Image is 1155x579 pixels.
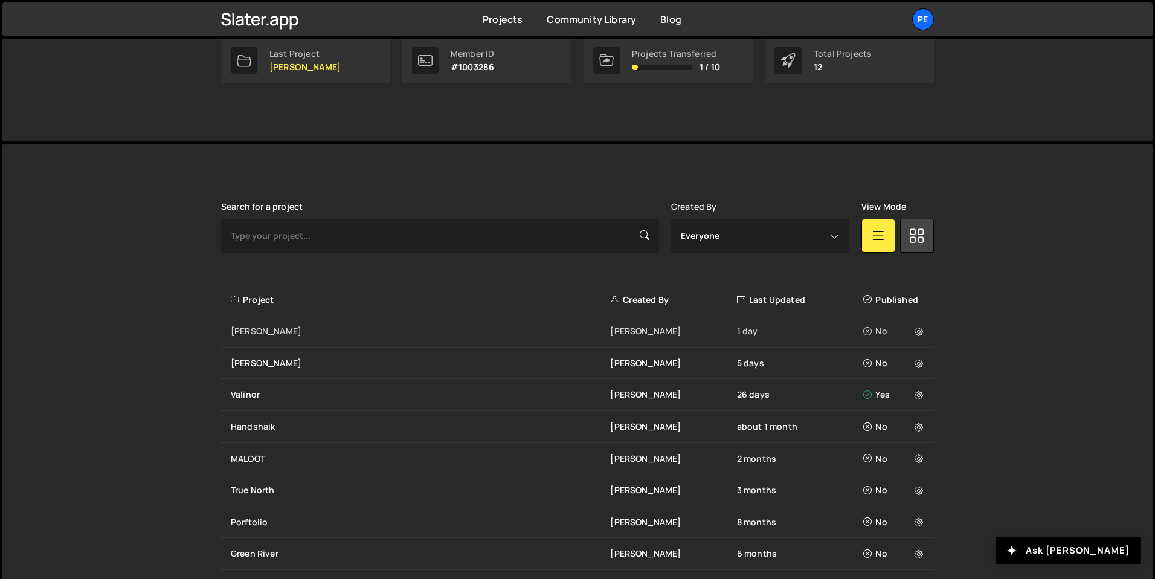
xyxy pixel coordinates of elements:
[610,548,736,560] div: [PERSON_NAME]
[610,484,736,496] div: [PERSON_NAME]
[814,62,872,72] p: 12
[231,294,610,306] div: Project
[610,453,736,465] div: [PERSON_NAME]
[221,411,934,443] a: Handshaik [PERSON_NAME] about 1 month No
[269,49,341,59] div: Last Project
[547,13,636,26] a: Community Library
[737,421,863,433] div: about 1 month
[737,453,863,465] div: 2 months
[863,389,927,401] div: Yes
[863,453,927,465] div: No
[221,202,303,212] label: Search for a project
[737,389,863,401] div: 26 days
[863,357,927,369] div: No
[231,357,610,369] div: [PERSON_NAME]
[863,294,927,306] div: Published
[231,325,610,337] div: [PERSON_NAME]
[610,357,736,369] div: [PERSON_NAME]
[737,548,863,560] div: 6 months
[221,506,934,539] a: Porftolio [PERSON_NAME] 8 months No
[483,13,523,26] a: Projects
[221,538,934,570] a: Green River [PERSON_NAME] 6 months No
[737,357,863,369] div: 5 days
[221,348,934,380] a: [PERSON_NAME] [PERSON_NAME] 5 days No
[221,474,934,506] a: True North [PERSON_NAME] 3 months No
[221,219,659,253] input: Type your project...
[737,484,863,496] div: 3 months
[269,62,341,72] p: [PERSON_NAME]
[863,484,927,496] div: No
[221,443,934,475] a: MALOOT [PERSON_NAME] 2 months No
[863,421,927,433] div: No
[221,37,390,83] a: Last Project [PERSON_NAME]
[671,202,717,212] label: Created By
[610,421,736,433] div: [PERSON_NAME]
[610,325,736,337] div: [PERSON_NAME]
[863,548,927,560] div: No
[863,325,927,337] div: No
[737,325,863,337] div: 1 day
[861,202,906,212] label: View Mode
[912,8,934,30] a: Pe
[231,421,610,433] div: Handshaik
[451,62,494,72] p: #1003286
[660,13,681,26] a: Blog
[610,389,736,401] div: [PERSON_NAME]
[700,62,720,72] span: 1 / 10
[814,49,872,59] div: Total Projects
[610,516,736,528] div: [PERSON_NAME]
[231,548,610,560] div: Green River
[863,516,927,528] div: No
[737,516,863,528] div: 8 months
[610,294,736,306] div: Created By
[996,537,1141,564] button: Ask [PERSON_NAME]
[451,49,494,59] div: Member ID
[231,389,610,401] div: Valinor
[231,516,610,528] div: Porftolio
[632,49,720,59] div: Projects Transferred
[231,484,610,496] div: True North
[231,453,610,465] div: MALOOT
[221,379,934,411] a: Valinor [PERSON_NAME] 26 days Yes
[221,315,934,348] a: [PERSON_NAME] [PERSON_NAME] 1 day No
[737,294,863,306] div: Last Updated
